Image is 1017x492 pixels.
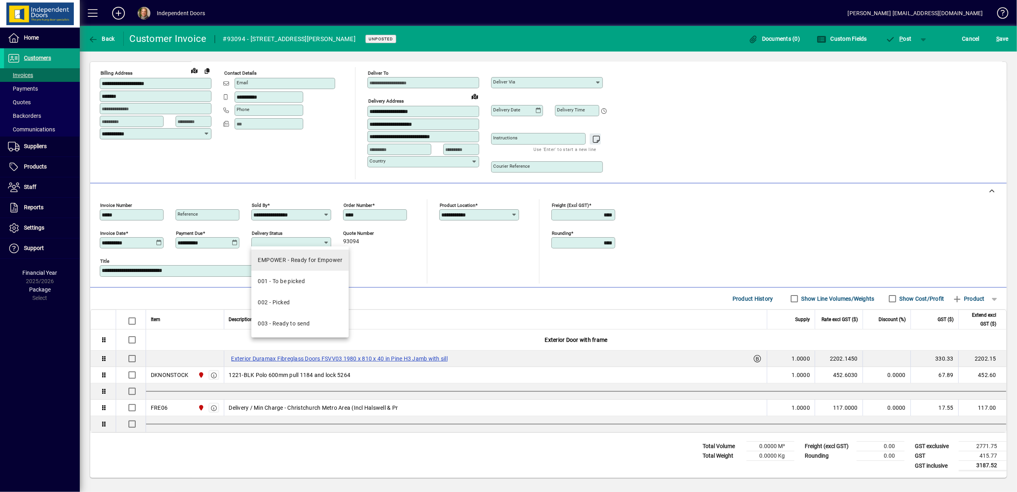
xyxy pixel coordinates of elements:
a: View on map [468,90,481,103]
a: Quotes [4,95,80,109]
div: [PERSON_NAME] [EMAIL_ADDRESS][DOMAIN_NAME] [848,7,983,20]
a: Suppliers [4,137,80,157]
mat-option: 003 - Ready to send [251,313,349,334]
a: View on map [188,64,201,77]
td: 0.0000 Kg [746,451,794,461]
label: Show Cost/Profit [898,295,944,303]
span: Supply [795,315,810,324]
button: Add [106,6,131,20]
mat-hint: Use 'Enter' to start a new line [534,145,596,154]
span: 1.0000 [792,355,810,363]
a: Reports [4,198,80,218]
div: EMPOWER - Ready for Empower [258,256,342,264]
td: 0.00 [857,451,904,461]
span: Communications [8,126,55,133]
label: Exterior Duramax Fibreglass Doors FSVV03 1980 x 810 x 40 in Pine H3 Jamb with sill [229,354,450,363]
td: 3187.52 [959,461,1007,471]
mat-label: Invoice date [100,230,126,236]
span: Christchurch [196,403,205,412]
span: Delivery / Min Charge - Christchurch Metro Area (Incl Halswell & Pr [229,404,398,412]
td: 330.33 [910,351,958,367]
span: Invoices [8,72,33,78]
mat-label: Country [369,158,385,164]
mat-label: Order number [344,202,372,208]
span: Quote number [343,231,391,236]
span: Package [29,286,51,293]
td: 0.00 [857,442,904,451]
span: P [900,36,903,42]
span: Payments [8,85,38,92]
a: Communications [4,123,80,136]
a: Home [4,28,80,48]
mat-label: Delivery date [493,107,520,113]
span: Product History [733,292,773,305]
span: Back [88,36,115,42]
span: Unposted [369,36,393,42]
label: Show Line Volumes/Weights [800,295,875,303]
button: Custom Fields [815,32,869,46]
td: 0.0000 M³ [746,442,794,451]
button: Product [948,292,989,306]
a: Staff [4,177,80,197]
span: Discount (%) [879,315,906,324]
span: Customers [24,55,51,61]
span: Christchurch [196,371,205,379]
mat-label: Title [100,258,109,264]
span: Custom Fields [817,36,867,42]
a: Settings [4,218,80,238]
td: 0.0000 [863,367,910,383]
span: Support [24,245,44,251]
mat-option: EMPOWER - Ready for Empower [251,250,349,271]
div: FRE06 [151,404,168,412]
button: Post [882,32,916,46]
mat-label: Delivery status [252,230,282,236]
span: Extend excl GST ($) [964,311,996,328]
button: Product History [729,292,776,306]
td: 67.89 [910,367,958,383]
span: Financial Year [23,270,57,276]
mat-label: Reference [178,211,198,217]
td: Total Weight [699,451,746,461]
span: 1.0000 [792,404,810,412]
mat-label: Deliver To [368,70,389,76]
mat-option: 001 - To be picked [251,271,349,292]
span: Backorders [8,113,41,119]
td: 2202.15 [958,351,1006,367]
mat-label: Delivery time [557,107,585,113]
mat-label: Freight (excl GST) [552,202,589,208]
mat-label: Invoice number [100,202,132,208]
span: Quotes [8,99,31,105]
mat-label: Deliver via [493,79,515,85]
span: Home [24,34,39,41]
td: GST exclusive [911,442,959,451]
div: Customer Invoice [130,32,207,45]
a: Payments [4,82,80,95]
div: 117.0000 [820,404,858,412]
td: Rounding [801,451,857,461]
td: 117.00 [958,400,1006,416]
mat-label: Phone [237,107,249,112]
td: 452.60 [958,367,1006,383]
mat-label: Email [237,80,248,85]
span: 1221-BLK Polo 600mm pull 1184 and lock 5264 [229,371,351,379]
mat-label: Instructions [493,135,517,141]
mat-label: Payment due [176,230,203,236]
div: 001 - To be picked [258,277,305,286]
mat-label: Courier Reference [493,163,530,169]
span: Product [952,292,985,305]
a: Backorders [4,109,80,123]
span: Products [24,163,47,170]
td: Total Volume [699,442,746,451]
span: ost [886,36,912,42]
span: Suppliers [24,143,47,149]
mat-option: 002 - Picked [251,292,349,313]
span: Cancel [962,32,980,45]
td: 17.55 [910,400,958,416]
span: Description [229,315,253,324]
a: Support [4,238,80,258]
span: GST ($) [938,315,954,324]
div: 452.6030 [820,371,858,379]
button: Save [994,32,1011,46]
mat-label: Product location [440,202,475,208]
td: Freight (excl GST) [801,442,857,451]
